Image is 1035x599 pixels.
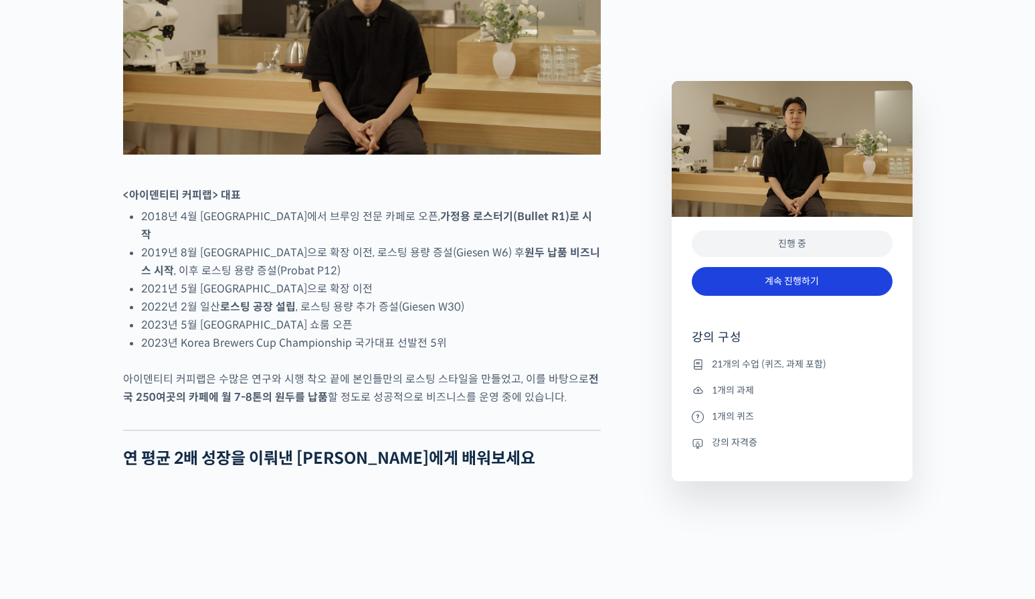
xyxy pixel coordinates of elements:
a: 대화 [88,424,173,458]
li: 2023년 5월 [GEOGRAPHIC_DATA] 쇼룸 오픈 [141,316,601,334]
a: 설정 [173,424,257,458]
li: 2021년 5월 [GEOGRAPHIC_DATA]으로 확장 이전 [141,280,601,298]
li: 2023년 Korea Brewers Cup Championship 국가대표 선발전 5위 [141,334,601,352]
p: 아이덴티티 커피랩은 수많은 연구와 시행 착오 끝에 본인들만의 로스팅 스타일을 만들었고, 이를 바탕으로 할 정도로 성공적으로 비즈니스를 운영 중에 있습니다. [123,370,601,406]
li: 2018년 4월 [GEOGRAPHIC_DATA]에서 브루잉 전문 카페로 오픈, [141,207,601,244]
strong: <아이덴티티 커피랩> 대표 [123,188,241,202]
li: 강의 자격증 [692,435,892,451]
span: 홈 [42,444,50,455]
li: 2022년 2월 일산 , 로스팅 용량 추가 증설(Giesen W30) [141,298,601,316]
a: 홈 [4,424,88,458]
span: 대화 [122,445,138,456]
li: 2019년 8월 [GEOGRAPHIC_DATA]으로 확장 이전, 로스팅 용량 증설(Giesen W6) 후 , 이후 로스팅 용량 증설(Probat P12) [141,244,601,280]
h2: 연 평균 2배 성장을 이뤄낸 [PERSON_NAME]에게 배워보세요 [123,449,601,468]
span: 설정 [207,444,223,455]
li: 21개의 수업 (퀴즈, 과제 포함) [692,356,892,372]
li: 1개의 과제 [692,382,892,398]
h4: 강의 구성 [692,329,892,356]
strong: 로스팅 공장 설립 [220,300,296,314]
li: 1개의 퀴즈 [692,408,892,424]
a: 계속 진행하기 [692,267,892,296]
div: 진행 중 [692,230,892,258]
